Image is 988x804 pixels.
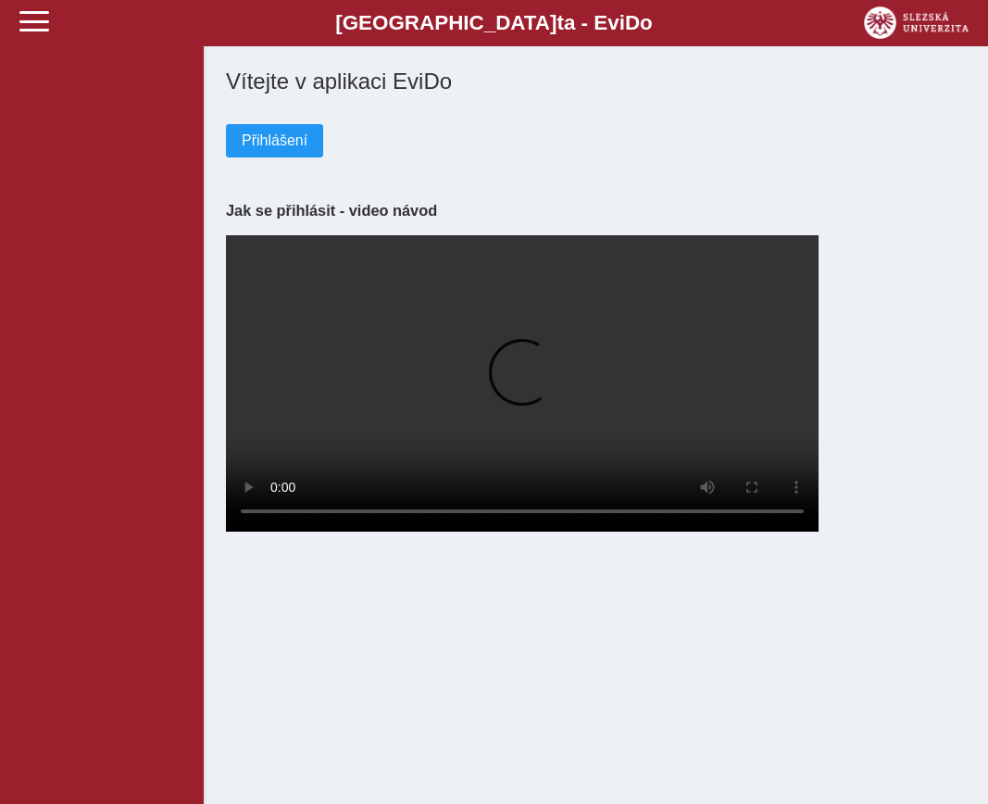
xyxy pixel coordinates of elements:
h1: Vítejte v aplikaci EviDo [226,69,966,94]
b: [GEOGRAPHIC_DATA] a - Evi [56,11,932,35]
span: D [625,11,640,34]
span: Přihlášení [242,132,307,149]
video: Your browser does not support the video tag. [226,235,819,532]
img: logo_web_su.png [864,6,969,39]
button: Přihlášení [226,124,323,157]
span: t [557,11,563,34]
span: o [640,11,653,34]
h3: Jak se přihlásit - video návod [226,202,966,220]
